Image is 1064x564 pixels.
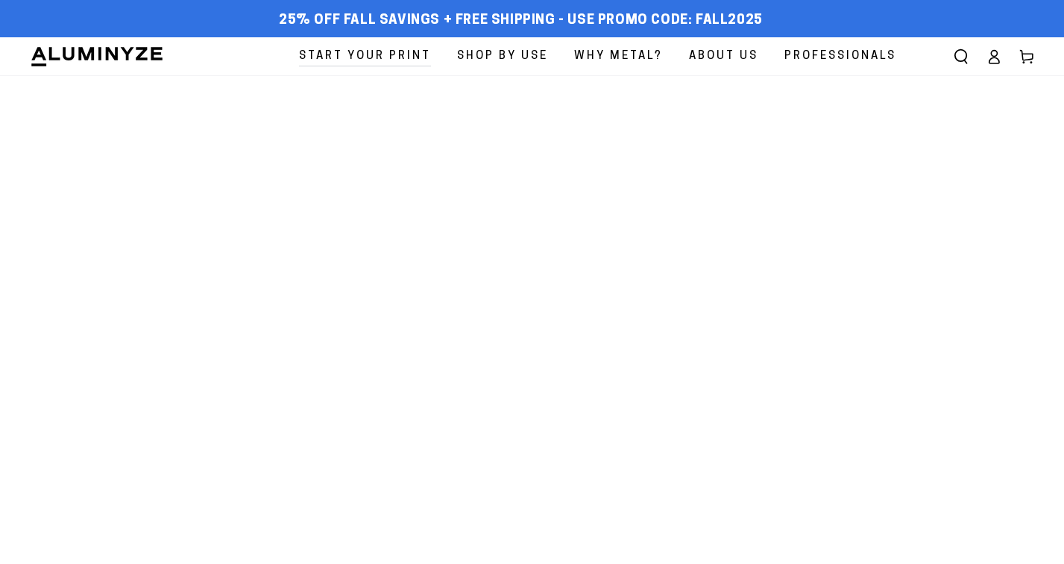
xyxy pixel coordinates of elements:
span: 25% off FALL Savings + Free Shipping - Use Promo Code: FALL2025 [279,13,763,29]
span: Shop By Use [457,46,548,66]
a: About Us [678,37,769,75]
a: Why Metal? [563,37,674,75]
span: Why Metal? [574,46,663,66]
span: About Us [689,46,758,66]
summary: Search our site [945,40,978,73]
span: Professionals [784,46,896,66]
a: Shop By Use [446,37,559,75]
a: Professionals [773,37,907,75]
a: Start Your Print [288,37,442,75]
img: Aluminyze [30,46,164,68]
span: Start Your Print [299,46,431,66]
